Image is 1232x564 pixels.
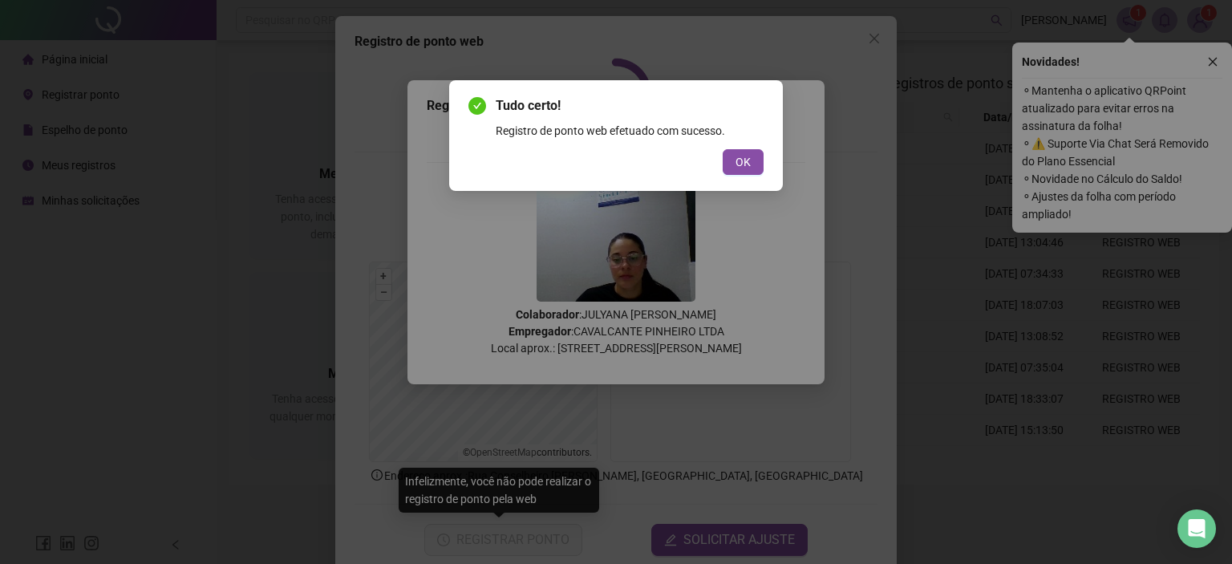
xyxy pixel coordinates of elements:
div: Registro de ponto web efetuado com sucesso. [496,122,764,140]
span: check-circle [468,97,486,115]
button: OK [723,149,764,175]
span: Tudo certo! [496,96,764,116]
div: Open Intercom Messenger [1177,509,1216,548]
span: OK [736,153,751,171]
